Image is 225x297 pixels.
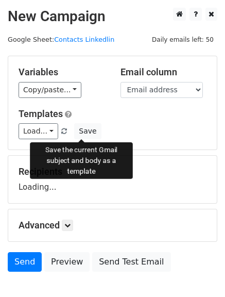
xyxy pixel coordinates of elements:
[8,36,114,43] small: Google Sheet:
[19,123,58,139] a: Load...
[54,36,114,43] a: Contacts Linkedlin
[19,108,63,119] a: Templates
[148,34,217,45] span: Daily emails left: 50
[8,252,42,272] a: Send
[148,36,217,43] a: Daily emails left: 50
[19,220,206,231] h5: Advanced
[8,8,217,25] h2: New Campaign
[92,252,170,272] a: Send Test Email
[120,67,207,78] h5: Email column
[44,252,90,272] a: Preview
[19,67,105,78] h5: Variables
[19,166,206,177] h5: Recipients
[19,166,206,193] div: Loading...
[30,142,133,179] div: Save the current Gmail subject and body as a template
[74,123,101,139] button: Save
[19,82,81,98] a: Copy/paste...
